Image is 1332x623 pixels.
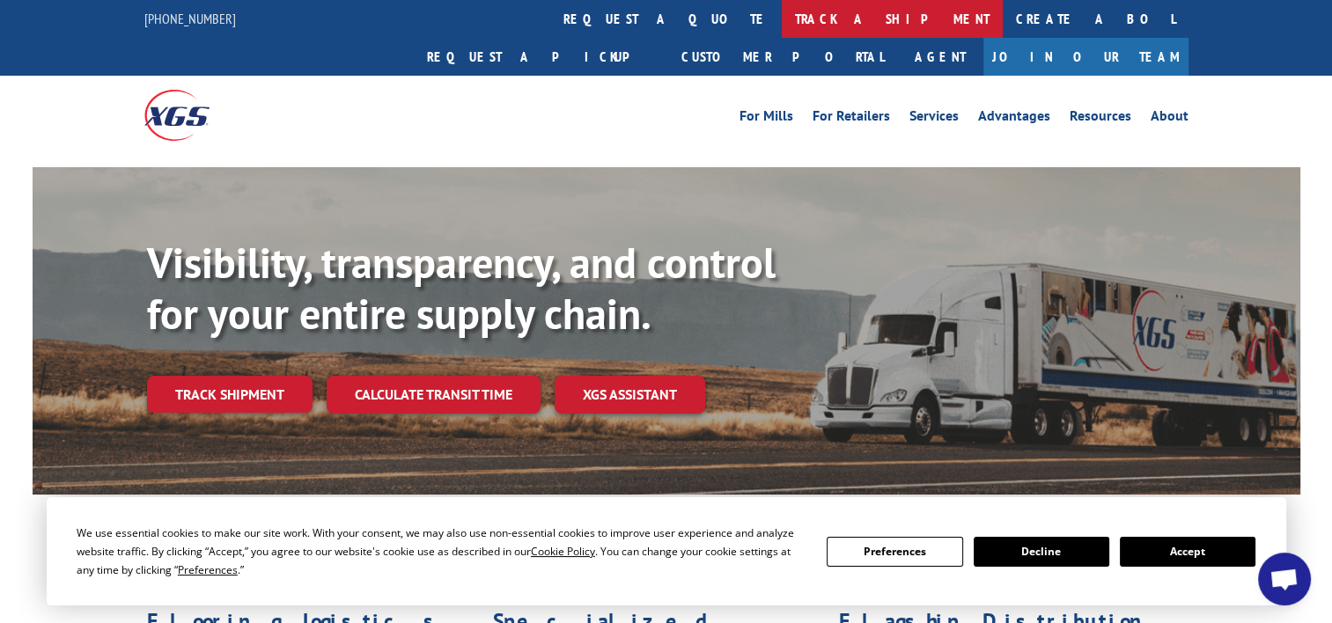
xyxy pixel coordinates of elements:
button: Accept [1120,537,1255,567]
span: Preferences [178,562,238,577]
a: Open chat [1258,553,1311,605]
a: Advantages [978,109,1050,128]
a: Services [909,109,959,128]
b: Visibility, transparency, and control for your entire supply chain. [147,235,776,341]
div: Cookie Consent Prompt [47,497,1286,605]
a: XGS ASSISTANT [555,376,705,414]
a: [PHONE_NUMBER] [144,10,236,27]
a: About [1151,109,1188,128]
div: We use essential cookies to make our site work. With your consent, we may also use non-essential ... [77,524,806,579]
a: For Mills [740,109,793,128]
a: Customer Portal [668,38,897,76]
a: Request a pickup [414,38,668,76]
a: For Retailers [813,109,890,128]
a: Track shipment [147,376,313,413]
button: Preferences [827,537,962,567]
a: Calculate transit time [327,376,541,414]
a: Agent [897,38,983,76]
a: Resources [1070,109,1131,128]
button: Decline [974,537,1109,567]
span: Cookie Policy [531,544,595,559]
a: Join Our Team [983,38,1188,76]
